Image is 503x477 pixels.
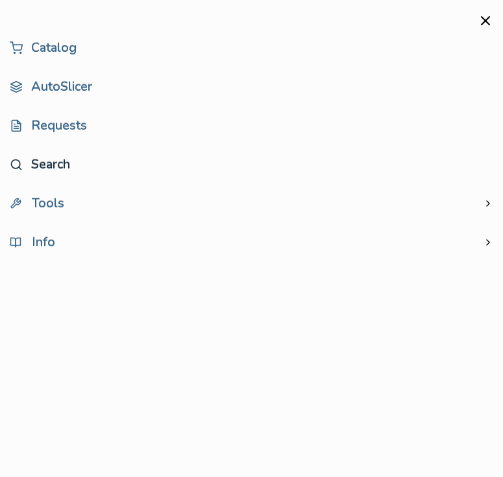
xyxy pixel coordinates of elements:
span: Info [10,237,55,248]
button: close mobile navigation menu [478,13,493,29]
a: Requests [10,113,493,139]
span: Tools [10,198,64,209]
a: Catalog [10,35,493,61]
a: AutoSlicer [10,74,493,100]
a: Search [10,152,493,178]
